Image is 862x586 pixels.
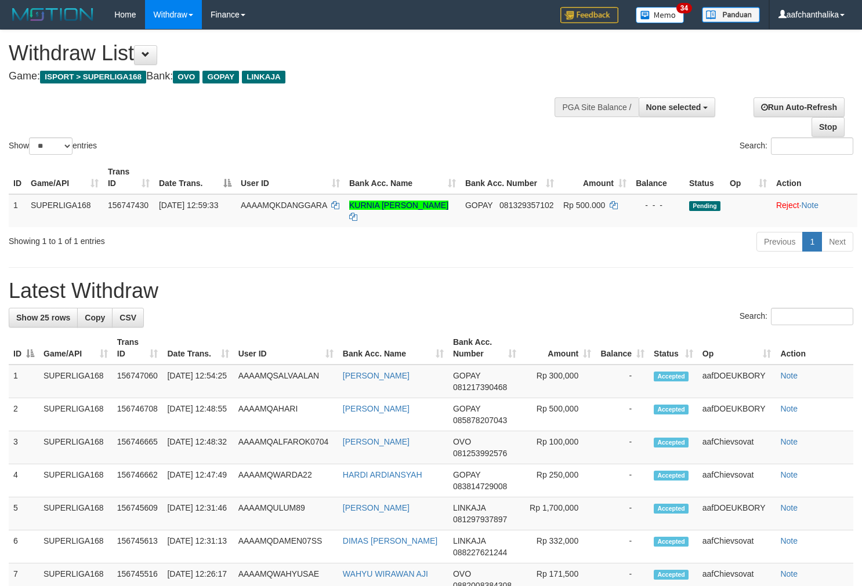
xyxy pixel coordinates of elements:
div: PGA Site Balance / [555,97,638,117]
span: ISPORT > SUPERLIGA168 [40,71,146,83]
td: 156745613 [113,530,163,563]
span: Copy 081253992576 to clipboard [453,449,507,458]
span: Accepted [654,471,689,481]
a: Show 25 rows [9,308,78,327]
td: [DATE] 12:54:25 [162,365,233,398]
td: 156746665 [113,431,163,464]
td: SUPERLIGA168 [39,398,113,431]
th: ID [9,161,26,194]
td: - [596,530,649,563]
td: · [772,194,857,227]
td: 156747060 [113,365,163,398]
span: 34 [676,3,692,13]
label: Show entries [9,137,97,155]
span: LINKAJA [453,536,486,545]
td: Rp 332,000 [521,530,596,563]
input: Search: [771,308,853,325]
a: CSV [112,308,144,327]
h1: Withdraw List [9,42,563,65]
a: DIMAS [PERSON_NAME] [343,536,437,545]
input: Search: [771,137,853,155]
td: 3 [9,431,39,464]
img: MOTION_logo.png [9,6,97,23]
span: GOPAY [453,404,480,413]
td: aafDOEUKBORY [698,497,776,530]
td: SUPERLIGA168 [26,194,103,227]
span: Pending [689,201,720,211]
th: Bank Acc. Name: activate to sort column ascending [345,161,461,194]
a: Note [780,404,798,413]
td: Rp 250,000 [521,464,596,497]
th: Date Trans.: activate to sort column descending [154,161,236,194]
td: SUPERLIGA168 [39,530,113,563]
td: 156745609 [113,497,163,530]
td: [DATE] 12:31:46 [162,497,233,530]
th: ID: activate to sort column descending [9,332,39,365]
td: aafDOEUKBORY [698,398,776,431]
td: SUPERLIGA168 [39,431,113,464]
td: AAAAMQAHARI [234,398,338,431]
span: OVO [453,437,471,446]
td: AAAAMQULUM89 [234,497,338,530]
td: aafChievsovat [698,530,776,563]
td: 156746662 [113,464,163,497]
td: [DATE] 12:48:55 [162,398,233,431]
td: - [596,398,649,431]
a: Note [780,371,798,380]
span: GOPAY [453,371,480,380]
div: - - - [636,199,680,211]
span: CSV [119,313,136,322]
th: Balance: activate to sort column ascending [596,332,649,365]
td: 2 [9,398,39,431]
th: Game/API: activate to sort column ascending [26,161,103,194]
td: aafDOEUKBORY [698,365,776,398]
td: AAAAMQWARDA22 [234,464,338,497]
span: LINKAJA [242,71,285,83]
span: Accepted [654,537,689,547]
td: Rp 100,000 [521,431,596,464]
a: [PERSON_NAME] [343,503,410,512]
td: [DATE] 12:31:13 [162,530,233,563]
th: User ID: activate to sort column ascending [236,161,345,194]
td: - [596,497,649,530]
th: Action [772,161,857,194]
td: 5 [9,497,39,530]
th: Bank Acc. Name: activate to sort column ascending [338,332,448,365]
span: [DATE] 12:59:33 [159,201,218,210]
td: - [596,464,649,497]
a: Note [780,503,798,512]
td: - [596,365,649,398]
a: Note [780,470,798,479]
span: Copy 088227621244 to clipboard [453,548,507,557]
button: None selected [639,97,716,117]
a: [PERSON_NAME] [343,371,410,380]
span: AAAAMQKDANGGARA [241,201,327,210]
a: Note [780,437,798,446]
td: AAAAMQDAMEN07SS [234,530,338,563]
span: Accepted [654,372,689,381]
td: Rp 300,000 [521,365,596,398]
h4: Game: Bank: [9,71,563,82]
th: Status [684,161,725,194]
td: [DATE] 12:47:49 [162,464,233,497]
th: Op: activate to sort column ascending [725,161,772,194]
th: Amount: activate to sort column ascending [559,161,631,194]
td: 156746708 [113,398,163,431]
th: Status: activate to sort column ascending [649,332,698,365]
td: SUPERLIGA168 [39,497,113,530]
a: Previous [756,232,803,252]
th: Trans ID: activate to sort column ascending [113,332,163,365]
img: Button%20Memo.svg [636,7,684,23]
span: GOPAY [465,201,492,210]
a: Copy [77,308,113,327]
span: GOPAY [453,470,480,479]
a: HARDI ARDIANSYAH [343,470,422,479]
span: Accepted [654,405,689,414]
th: Trans ID: activate to sort column ascending [103,161,154,194]
span: Copy 081297937897 to clipboard [453,515,507,524]
a: Note [780,536,798,545]
select: Showentries [29,137,73,155]
span: Copy 081217390468 to clipboard [453,383,507,392]
td: 6 [9,530,39,563]
td: SUPERLIGA168 [39,365,113,398]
